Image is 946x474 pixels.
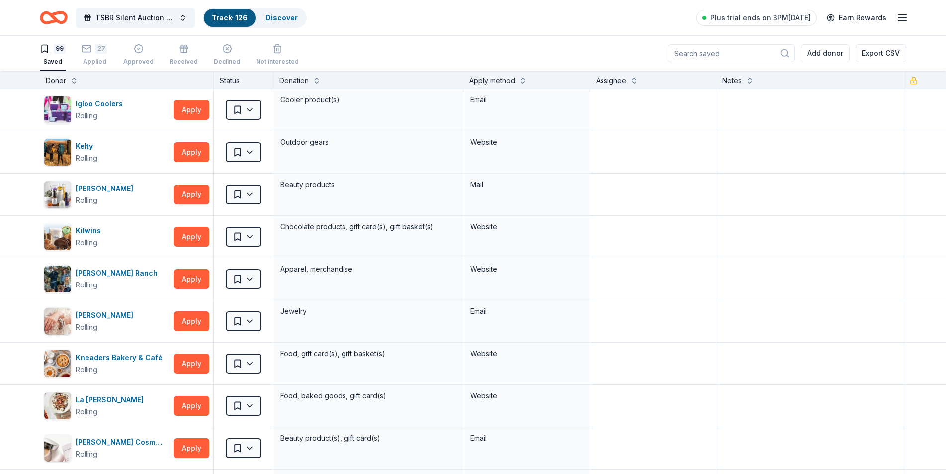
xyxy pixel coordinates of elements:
div: Website [470,263,583,275]
img: Image for Kimes Ranch [44,266,71,292]
div: Igloo Coolers [76,98,127,110]
a: Discover [265,13,298,22]
button: Image for Kinsley Armelle[PERSON_NAME]Rolling [44,307,170,335]
div: Status [214,71,273,89]
img: Image for Igloo Coolers [44,96,71,123]
div: Saved [40,58,66,66]
a: Earn Rewards [821,9,892,27]
div: Applied [82,58,107,66]
div: Cooler product(s) [279,93,457,107]
button: 27Applied [82,40,107,71]
a: Plus trial ends on 3PM[DATE] [696,10,817,26]
div: Website [470,390,583,402]
input: Search saved [668,44,795,62]
button: Apply [174,311,209,331]
button: Declined [214,40,240,71]
button: Approved [123,40,154,71]
button: Apply [174,269,209,289]
div: Received [170,58,198,66]
button: Not interested [256,40,299,71]
div: Jewelry [279,304,457,318]
div: Food, gift card(s), gift basket(s) [279,347,457,361]
div: Rolling [76,406,97,418]
img: Image for Kilwins [44,223,71,250]
a: Track· 126 [212,13,248,22]
button: Image for La MadeleineLa [PERSON_NAME]Rolling [44,392,170,420]
button: Image for Kiehl's[PERSON_NAME]Rolling [44,181,170,208]
div: Website [470,348,583,360]
div: Chocolate products, gift card(s), gift basket(s) [279,220,457,234]
img: Image for Kiehl's [44,181,71,208]
img: Image for Kinsley Armelle [44,308,71,335]
div: Rolling [76,279,97,291]
div: Not interested [256,58,299,66]
div: Website [470,136,583,148]
div: Beauty product(s), gift card(s) [279,431,457,445]
div: Notes [722,75,742,87]
div: Rolling [76,237,97,249]
button: Apply [174,185,209,204]
div: 27 [95,44,107,54]
button: Apply [174,438,209,458]
div: [PERSON_NAME] [76,309,137,321]
img: Image for Laura Mercier Cosmetics [44,435,71,462]
a: Home [40,6,68,29]
button: Export CSV [856,44,906,62]
button: Image for Kimes Ranch[PERSON_NAME] RanchRolling [44,265,170,293]
div: Kelty [76,140,97,152]
button: Image for KeltyKeltyRolling [44,138,170,166]
div: Approved [123,58,154,66]
button: Apply [174,354,209,374]
div: Rolling [76,448,97,460]
div: Email [470,432,583,444]
div: [PERSON_NAME] [76,183,137,194]
div: 99 [54,44,66,54]
div: Outdoor gears [279,135,457,149]
button: TSBR Silent Auction 2025 [76,8,195,28]
div: Apparel, merchandise [279,262,457,276]
span: TSBR Silent Auction 2025 [95,12,175,24]
div: Kneaders Bakery & Café [76,352,167,364]
div: Rolling [76,110,97,122]
button: Image for Laura Mercier Cosmetics[PERSON_NAME] CosmeticsRolling [44,434,170,462]
div: Rolling [76,321,97,333]
div: Email [470,94,583,106]
button: Image for Kneaders Bakery & CaféKneaders Bakery & CaféRolling [44,350,170,378]
div: [PERSON_NAME] Ranch [76,267,162,279]
div: Declined [214,58,240,66]
button: Apply [174,100,209,120]
button: Received [170,40,198,71]
button: Apply [174,396,209,416]
div: Website [470,221,583,233]
img: Image for Kelty [44,139,71,166]
button: Image for Igloo CoolersIgloo CoolersRolling [44,96,170,124]
div: Assignee [596,75,626,87]
span: Plus trial ends on 3PM[DATE] [710,12,811,24]
div: Beauty products [279,178,457,191]
button: Apply [174,227,209,247]
div: Food, baked goods, gift card(s) [279,389,457,403]
button: 99Saved [40,40,66,71]
button: Image for KilwinsKilwinsRolling [44,223,170,251]
button: Apply [174,142,209,162]
div: [PERSON_NAME] Cosmetics [76,436,170,448]
div: Donor [46,75,66,87]
div: Kilwins [76,225,105,237]
div: Apply method [469,75,515,87]
button: Track· 126Discover [203,8,307,28]
div: Rolling [76,152,97,164]
button: Add donor [801,44,850,62]
img: Image for La Madeleine [44,392,71,419]
div: Email [470,305,583,317]
div: La [PERSON_NAME] [76,394,148,406]
div: Donation [279,75,309,87]
div: Rolling [76,364,97,376]
div: Mail [470,179,583,190]
img: Image for Kneaders Bakery & Café [44,350,71,377]
div: Rolling [76,194,97,206]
